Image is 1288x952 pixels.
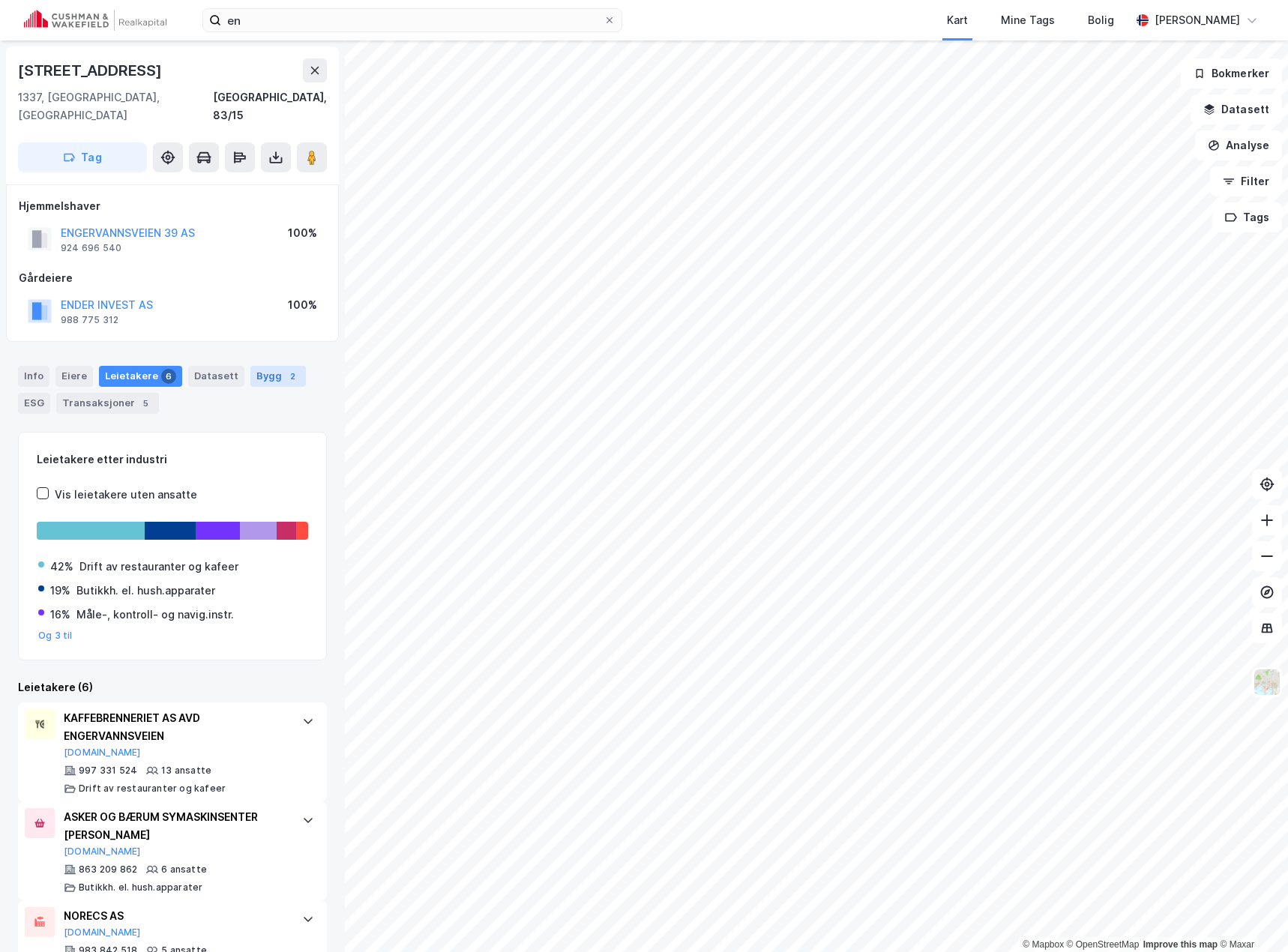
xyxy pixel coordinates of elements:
input: Søk på adresse, matrikkel, gårdeiere, leietakere eller personer [221,9,604,31]
div: NORECS AS [64,907,287,925]
div: Kontrollprogram for chat [1213,880,1288,952]
div: Datasett [188,366,244,387]
div: 863 209 862 [79,864,137,876]
div: [PERSON_NAME] [1155,11,1240,29]
div: 997 331 524 [79,765,137,777]
div: Transaksjoner [56,393,159,414]
div: Mine Tags [1001,11,1055,29]
div: Bolig [1088,11,1114,29]
button: Tags [1212,202,1282,232]
div: Butikkh. el. hush.apparater [79,882,202,894]
div: Info [18,366,49,387]
button: [DOMAIN_NAME] [64,927,141,939]
div: 2 [285,369,300,384]
iframe: Chat Widget [1213,880,1288,952]
div: Hjemmelshaver [19,197,326,215]
div: 5 [138,396,153,411]
button: [DOMAIN_NAME] [64,846,141,858]
button: [DOMAIN_NAME] [64,747,141,759]
div: ESG [18,393,50,414]
div: Gårdeiere [19,269,326,287]
div: 100% [288,224,317,242]
img: cushman-wakefield-realkapital-logo.202ea83816669bd177139c58696a8fa1.svg [24,10,166,31]
button: Filter [1210,166,1282,196]
div: Drift av restauranter og kafeer [79,558,238,576]
div: 1337, [GEOGRAPHIC_DATA], [GEOGRAPHIC_DATA] [18,88,213,124]
div: Leietakere etter industri [37,451,308,469]
div: Eiere [55,366,93,387]
button: Bokmerker [1181,58,1282,88]
div: Bygg [250,366,306,387]
div: 16% [50,606,70,624]
div: 924 696 540 [61,242,121,254]
div: Leietakere [99,366,182,387]
a: Improve this map [1143,939,1218,950]
div: [GEOGRAPHIC_DATA], 83/15 [213,88,327,124]
div: Kart [947,11,968,29]
div: 988 775 312 [61,314,118,326]
div: 6 ansatte [161,864,207,876]
div: KAFFEBRENNERIET AS AVD ENGERVANNSVEIEN [64,709,287,745]
div: Drift av restauranter og kafeer [79,783,226,795]
div: Måle-, kontroll- og navig.instr. [76,606,234,624]
button: Datasett [1191,94,1282,124]
div: [STREET_ADDRESS] [18,58,165,82]
div: 100% [288,296,317,314]
div: 6 [161,369,176,384]
div: Vis leietakere uten ansatte [55,486,197,504]
div: Leietakere (6) [18,678,327,696]
img: Z [1253,668,1281,696]
button: Tag [18,142,147,172]
a: OpenStreetMap [1067,939,1140,950]
div: 13 ansatte [161,765,211,777]
div: Butikkh. el. hush.apparater [76,582,215,600]
div: 19% [50,582,70,600]
button: Og 3 til [38,630,73,642]
a: Mapbox [1023,939,1064,950]
button: Analyse [1195,130,1282,160]
div: ASKER OG BÆRUM SYMASKINSENTER [PERSON_NAME] [64,808,287,844]
div: 42% [50,558,73,576]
